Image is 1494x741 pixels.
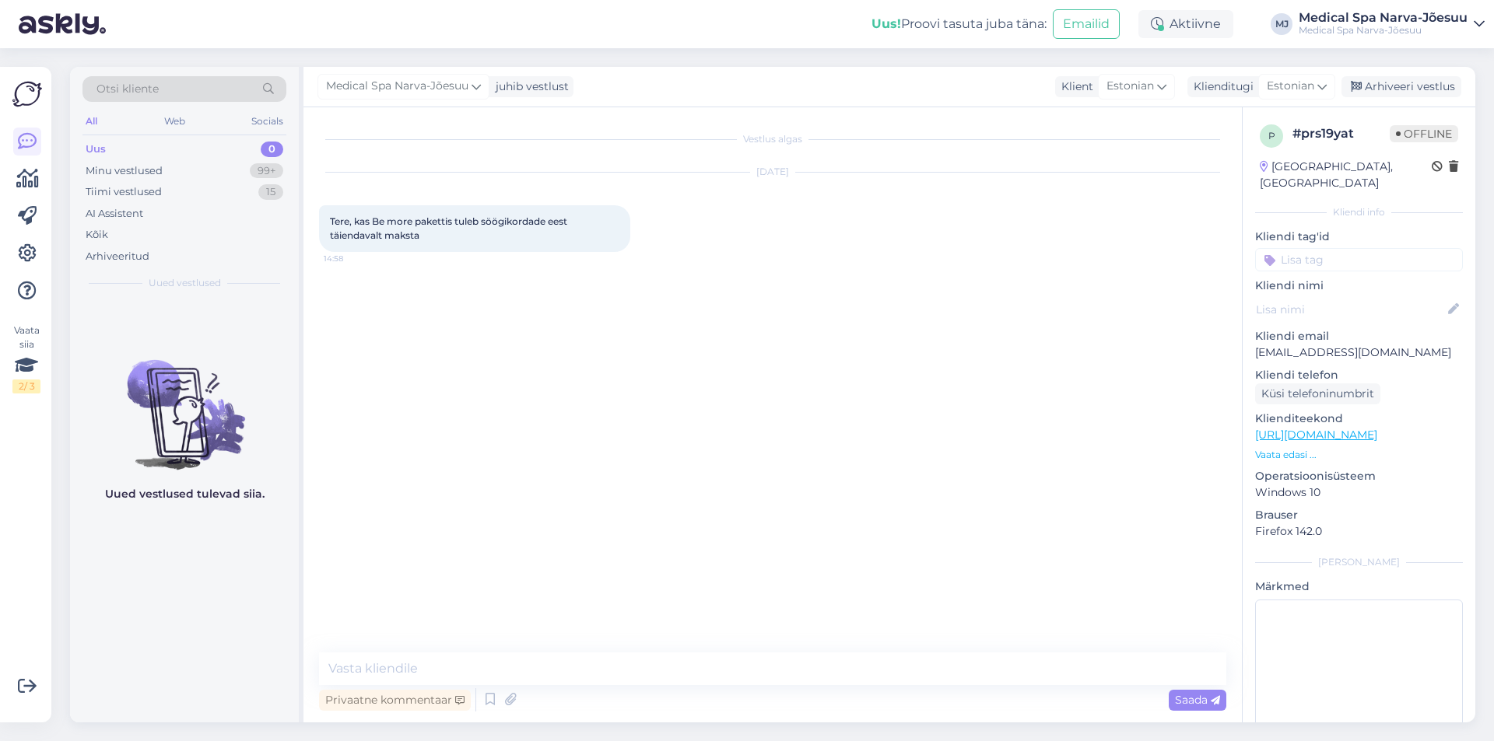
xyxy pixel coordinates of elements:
[86,206,143,222] div: AI Assistent
[1341,76,1461,97] div: Arhiveeri vestlus
[1299,12,1468,24] div: Medical Spa Narva-Jõesuu
[70,332,299,472] img: No chats
[105,486,265,502] p: Uued vestlused tulevad siia.
[326,78,468,95] span: Medical Spa Narva-Jõesuu
[258,184,283,200] div: 15
[1255,367,1463,383] p: Kliendi telefon
[96,81,159,97] span: Otsi kliente
[12,79,42,109] img: Askly Logo
[1299,12,1485,37] a: Medical Spa Narva-JõesuuMedical Spa Narva-Jõesuu
[1268,130,1275,142] span: p
[1271,13,1292,35] div: MJ
[1255,578,1463,595] p: Märkmed
[12,323,40,393] div: Vaata siia
[1175,693,1220,707] span: Saada
[1299,24,1468,37] div: Medical Spa Narva-Jõesuu
[250,163,283,179] div: 99+
[248,111,286,131] div: Socials
[12,379,40,393] div: 2 / 3
[86,184,162,200] div: Tiimi vestlused
[1255,328,1463,344] p: Kliendi email
[86,142,106,157] div: Uus
[319,132,1226,146] div: Vestlus algas
[1255,448,1463,462] p: Vaata edasi ...
[324,253,382,264] span: 14:58
[1138,10,1233,38] div: Aktiivne
[149,276,221,290] span: Uued vestlused
[86,249,149,264] div: Arhiveeritud
[1255,507,1463,523] p: Brauser
[871,15,1047,33] div: Proovi tasuta juba täna:
[1255,278,1463,294] p: Kliendi nimi
[161,111,188,131] div: Web
[1255,229,1463,245] p: Kliendi tag'id
[1255,428,1377,442] a: [URL][DOMAIN_NAME]
[1255,555,1463,569] div: [PERSON_NAME]
[1292,124,1390,143] div: # prs19yat
[871,16,901,31] b: Uus!
[1255,411,1463,427] p: Klienditeekond
[86,227,108,243] div: Kõik
[1267,78,1314,95] span: Estonian
[1255,248,1463,271] input: Lisa tag
[261,142,283,157] div: 0
[1187,79,1254,95] div: Klienditugi
[1390,125,1458,142] span: Offline
[1255,383,1380,404] div: Küsi telefoninumbrit
[1255,468,1463,484] p: Operatsioonisüsteem
[1055,79,1093,95] div: Klient
[1255,344,1463,361] p: [EMAIL_ADDRESS][DOMAIN_NAME]
[1106,78,1154,95] span: Estonian
[319,165,1226,179] div: [DATE]
[1053,9,1120,39] button: Emailid
[1260,159,1432,191] div: [GEOGRAPHIC_DATA], [GEOGRAPHIC_DATA]
[1255,484,1463,501] p: Windows 10
[86,163,163,179] div: Minu vestlused
[1255,205,1463,219] div: Kliendi info
[82,111,100,131] div: All
[330,215,570,241] span: Tere, kas Be more pakettis tuleb söögikordade eest täiendavalt maksta
[319,690,471,711] div: Privaatne kommentaar
[1256,301,1445,318] input: Lisa nimi
[1255,523,1463,540] p: Firefox 142.0
[489,79,569,95] div: juhib vestlust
